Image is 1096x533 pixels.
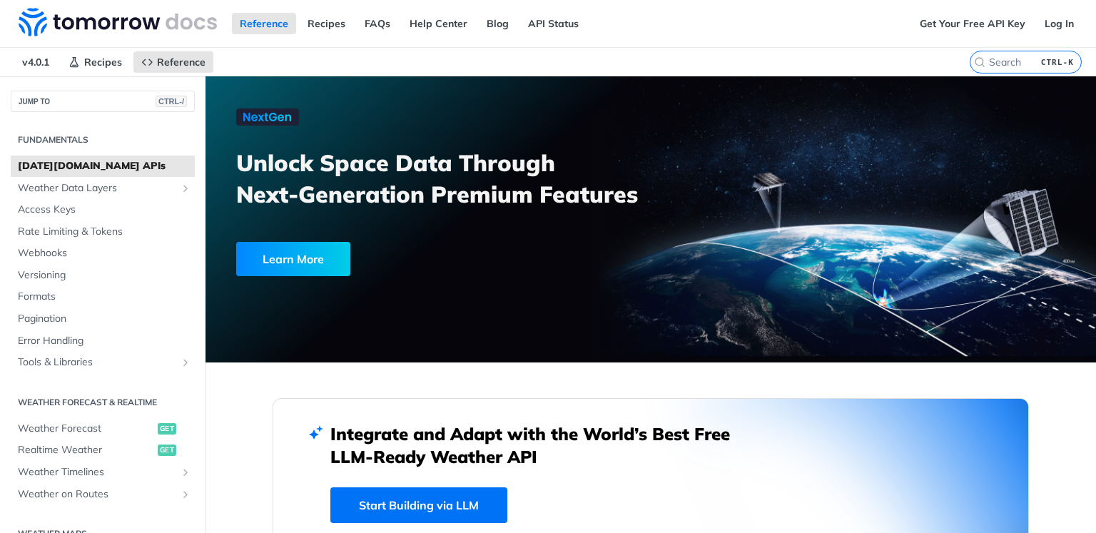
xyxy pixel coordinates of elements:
div: Learn More [236,242,350,276]
svg: Search [974,56,985,68]
button: JUMP TOCTRL-/ [11,91,195,112]
a: Help Center [402,13,475,34]
span: Weather Forecast [18,422,154,436]
span: Error Handling [18,334,191,348]
a: Versioning [11,265,195,286]
a: Weather TimelinesShow subpages for Weather Timelines [11,462,195,483]
button: Show subpages for Weather Data Layers [180,183,191,194]
a: Weather Data LayersShow subpages for Weather Data Layers [11,178,195,199]
a: [DATE][DOMAIN_NAME] APIs [11,156,195,177]
a: Weather Forecastget [11,418,195,440]
span: Recipes [84,56,122,68]
a: Recipes [61,51,130,73]
span: Rate Limiting & Tokens [18,225,191,239]
span: v4.0.1 [14,51,57,73]
a: Recipes [300,13,353,34]
span: [DATE][DOMAIN_NAME] APIs [18,159,191,173]
a: Weather on RoutesShow subpages for Weather on Routes [11,484,195,505]
h3: Unlock Space Data Through Next-Generation Premium Features [236,147,666,210]
a: API Status [520,13,587,34]
span: Webhooks [18,246,191,260]
kbd: CTRL-K [1037,55,1077,69]
h2: Fundamentals [11,133,195,146]
span: Formats [18,290,191,304]
a: Pagination [11,308,195,330]
a: Rate Limiting & Tokens [11,221,195,243]
a: FAQs [357,13,398,34]
button: Show subpages for Weather on Routes [180,489,191,500]
span: Pagination [18,312,191,326]
button: Show subpages for Tools & Libraries [180,357,191,368]
a: Reference [133,51,213,73]
span: Weather Timelines [18,465,176,479]
a: Blog [479,13,517,34]
a: Reference [232,13,296,34]
a: Log In [1037,13,1082,34]
a: Access Keys [11,199,195,220]
a: Get Your Free API Key [912,13,1033,34]
span: Weather on Routes [18,487,176,502]
h2: Integrate and Adapt with the World’s Best Free LLM-Ready Weather API [330,422,751,468]
span: Tools & Libraries [18,355,176,370]
a: Start Building via LLM [330,487,507,523]
span: Realtime Weather [18,443,154,457]
a: Tools & LibrariesShow subpages for Tools & Libraries [11,352,195,373]
span: get [158,423,176,435]
a: Webhooks [11,243,195,264]
a: Formats [11,286,195,308]
h2: Weather Forecast & realtime [11,396,195,409]
button: Show subpages for Weather Timelines [180,467,191,478]
span: get [158,445,176,456]
span: Versioning [18,268,191,283]
a: Error Handling [11,330,195,352]
img: NextGen [236,108,299,126]
img: Tomorrow.io Weather API Docs [19,8,217,36]
span: CTRL-/ [156,96,187,107]
a: Learn More [236,242,580,276]
span: Weather Data Layers [18,181,176,196]
span: Access Keys [18,203,191,217]
span: Reference [157,56,205,68]
a: Realtime Weatherget [11,440,195,461]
